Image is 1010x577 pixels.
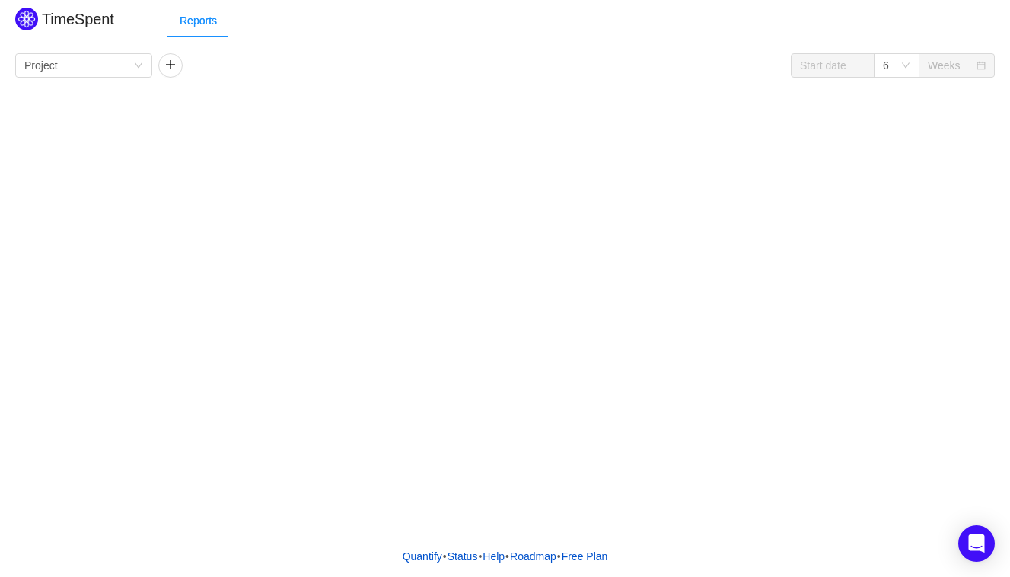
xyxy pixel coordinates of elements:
[402,545,443,568] a: Quantify
[928,54,961,77] div: Weeks
[482,545,505,568] a: Help
[557,550,561,563] span: •
[15,8,38,30] img: Quantify logo
[977,61,986,72] i: icon: calendar
[901,61,910,72] i: icon: down
[478,550,482,563] span: •
[443,550,447,563] span: •
[167,4,229,38] div: Reports
[447,545,479,568] a: Status
[561,545,609,568] button: Free Plan
[509,545,557,568] a: Roadmap
[505,550,509,563] span: •
[134,61,143,72] i: icon: down
[24,54,58,77] div: Project
[158,53,183,78] button: icon: plus
[42,11,114,27] h2: TimeSpent
[883,54,889,77] div: 6
[958,525,995,562] div: Open Intercom Messenger
[791,53,875,78] input: Start date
